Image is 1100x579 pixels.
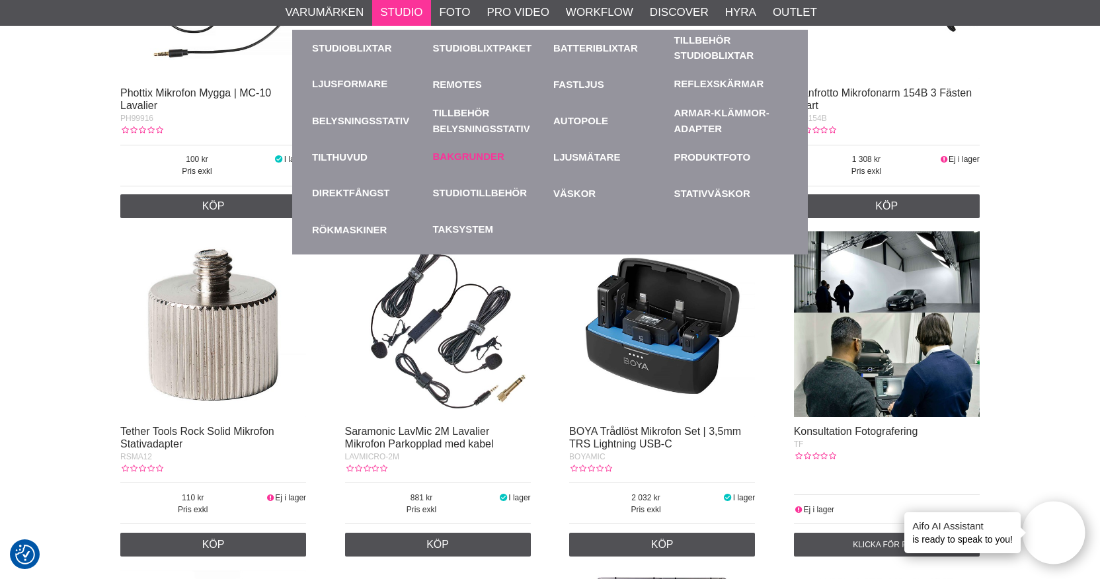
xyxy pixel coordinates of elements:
a: BOYA Trådlöst Mikrofon Set | 3,5mm TRS Lightning USB-C [569,426,741,449]
a: Autopole [553,102,668,139]
a: Taksystem [433,222,493,237]
span: 1 308 [794,153,939,165]
img: BOYA Trådlöst Mikrofon Set | 3,5mm TRS Lightning USB-C [569,231,755,417]
a: Tillbehör Belysningsstativ [433,102,547,139]
span: I lager [508,493,530,502]
div: Kundbetyg: 0 [794,450,836,462]
i: Ej i lager [266,493,276,502]
span: BOYAMIC [569,452,605,461]
a: Direktfångst [312,186,390,201]
span: I lager [284,155,306,164]
span: Ej i lager [275,493,306,502]
i: Ej i lager [794,505,804,514]
div: is ready to speak to you! [904,512,1021,553]
a: Belysningsstativ [312,102,426,139]
span: Pris exkl [120,165,274,177]
a: Discover [650,4,709,21]
span: I lager [733,493,755,502]
span: Pris exkl [794,165,939,177]
span: Pris exkl [345,504,498,516]
a: Remotes [433,66,547,102]
span: RSMA12 [120,452,152,461]
a: Köp [569,533,755,557]
a: Väskor [553,175,668,212]
a: Ljusmätare [553,139,668,175]
a: Klicka för pris [794,533,980,557]
a: Produktfoto [674,139,789,175]
span: Ej i lager [803,505,834,514]
a: Manfrotto Mikrofonarm 154B 3 Fästen Svart [794,87,972,111]
div: Kundbetyg: 0 [120,124,163,136]
a: Armar-Klämmor-Adapter [674,102,789,139]
a: Hyra [725,4,756,21]
a: Köp [794,194,980,218]
a: Outlet [773,4,817,21]
a: Köp [345,533,531,557]
a: Studioblixtpaket [433,30,547,66]
img: Konsultation Fotografering [794,231,980,417]
button: Samtyckesinställningar [15,543,35,566]
h4: Aifo AI Assistant [912,519,1013,533]
span: 100 [120,153,274,165]
a: Fastljus [553,66,668,102]
div: Kundbetyg: 0 [345,463,387,475]
a: Studioblixtar [312,30,426,66]
div: Kundbetyg: 0 [794,124,836,136]
span: 881 [345,492,498,504]
a: Studiotillbehör [433,186,528,201]
span: MA-154B [794,114,827,123]
img: Saramonic LavMic 2M Lavalier Mikrofon Parkopplad med kabel [345,231,531,417]
a: Tillbehör Studioblixtar [674,33,789,63]
a: Köp [120,194,306,218]
i: I lager [723,493,733,502]
span: TF [794,440,804,449]
a: Tether Tools Rock Solid Mikrofon Stativadapter [120,426,274,449]
span: Pris exkl [569,504,723,516]
a: Phottix Mikrofon Mygga | MC-10 Lavalier [120,87,271,111]
a: Rökmaskiner [312,212,426,248]
a: Konsultation Fotografering [794,426,918,437]
span: LAVMICRO-2M [345,452,399,461]
i: I lager [274,155,284,164]
a: Saramonic LavMic 2M Lavalier Mikrofon Parkopplad med kabel [345,426,494,449]
a: Varumärken [286,4,364,21]
a: Batteriblixtar [553,30,668,66]
img: Revisit consent button [15,545,35,564]
span: 2 032 [569,492,723,504]
span: PH99916 [120,114,153,123]
a: Workflow [566,4,633,21]
img: Tether Tools Rock Solid Mikrofon Stativadapter [120,231,306,417]
a: Stativväskor [674,175,789,212]
i: Ej i lager [939,155,949,164]
a: Tilthuvud [312,139,426,175]
a: Pro Video [487,4,549,21]
a: Studio [380,4,422,21]
a: Köp [120,533,306,557]
a: Ljusformare [312,77,387,92]
i: I lager [498,493,508,502]
a: Reflexskärmar [674,77,764,92]
span: Pris exkl [120,504,266,516]
a: Bakgrunder [433,149,504,165]
div: Kundbetyg: 0 [569,463,611,475]
span: 110 [120,492,266,504]
div: Kundbetyg: 0 [120,463,163,475]
span: Ej i lager [949,155,980,164]
a: Foto [439,4,470,21]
